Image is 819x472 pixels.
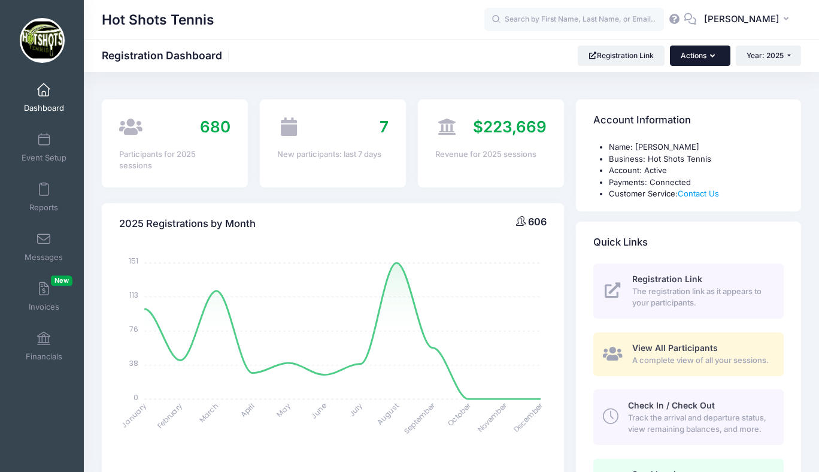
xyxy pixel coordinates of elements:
[309,401,329,420] tspan: June
[16,325,72,367] a: Financials
[609,188,784,200] li: Customer Service:
[511,400,545,434] tspan: December
[16,126,72,168] a: Event Setup
[628,412,770,435] span: Track the arrival and departure status, view remaining balances, and more.
[29,202,58,213] span: Reports
[129,358,138,368] tspan: 38
[22,153,66,163] span: Event Setup
[678,189,719,198] a: Contact Us
[380,117,389,136] span: 7
[445,400,474,428] tspan: October
[747,51,784,60] span: Year: 2025
[696,6,801,34] button: [PERSON_NAME]
[25,252,63,262] span: Messages
[402,400,437,435] tspan: September
[578,46,665,66] a: Registration Link
[593,264,784,319] a: Registration Link The registration link as it appears to your participants.
[119,207,256,241] h4: 2025 Registrations by Month
[277,149,389,161] div: New participants: last 7 days
[200,117,230,136] span: 680
[29,302,59,312] span: Invoices
[593,104,691,138] h4: Account Information
[375,401,401,426] tspan: August
[20,18,65,63] img: Hot Shots Tennis
[197,401,221,425] tspan: March
[475,400,509,434] tspan: November
[593,389,784,444] a: Check In / Check Out Track the arrival and departure status, view remaining balances, and more.
[473,117,547,136] span: $223,669
[16,77,72,119] a: Dashboard
[632,355,770,367] span: A complete view of all your sessions.
[435,149,547,161] div: Revenue for 2025 sessions
[134,392,138,402] tspan: 0
[16,176,72,218] a: Reports
[593,225,648,259] h4: Quick Links
[609,165,784,177] li: Account: Active
[155,401,184,430] tspan: February
[238,401,256,419] tspan: April
[16,276,72,317] a: InvoicesNew
[120,401,149,430] tspan: January
[632,286,770,309] span: The registration link as it appears to your participants.
[609,141,784,153] li: Name: [PERSON_NAME]
[347,401,365,419] tspan: July
[26,352,62,362] span: Financials
[51,276,72,286] span: New
[593,332,784,376] a: View All Participants A complete view of all your sessions.
[704,13,779,26] span: [PERSON_NAME]
[670,46,730,66] button: Actions
[632,343,718,353] span: View All Participants
[16,226,72,268] a: Messages
[484,8,664,32] input: Search by First Name, Last Name, or Email...
[129,324,138,334] tspan: 76
[119,149,230,172] div: Participants for 2025 sessions
[632,274,702,284] span: Registration Link
[102,6,214,34] h1: Hot Shots Tennis
[129,256,138,266] tspan: 151
[628,400,715,410] span: Check In / Check Out
[528,216,547,228] span: 606
[609,177,784,189] li: Payments: Connected
[129,290,138,300] tspan: 113
[736,46,801,66] button: Year: 2025
[275,401,293,419] tspan: May
[609,153,784,165] li: Business: Hot Shots Tennis
[24,103,64,113] span: Dashboard
[102,49,232,62] h1: Registration Dashboard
